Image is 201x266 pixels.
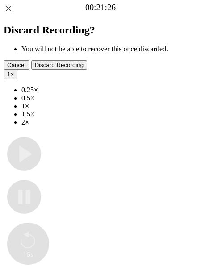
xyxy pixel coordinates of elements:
[4,24,197,36] h2: Discard Recording?
[7,71,10,78] span: 1
[21,86,197,94] li: 0.25×
[31,60,88,70] button: Discard Recording
[4,60,29,70] button: Cancel
[85,3,116,12] a: 00:21:26
[21,94,197,102] li: 0.5×
[21,110,197,118] li: 1.5×
[21,45,197,53] li: You will not be able to recover this once discarded.
[21,118,197,126] li: 2×
[21,102,197,110] li: 1×
[4,70,17,79] button: 1×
